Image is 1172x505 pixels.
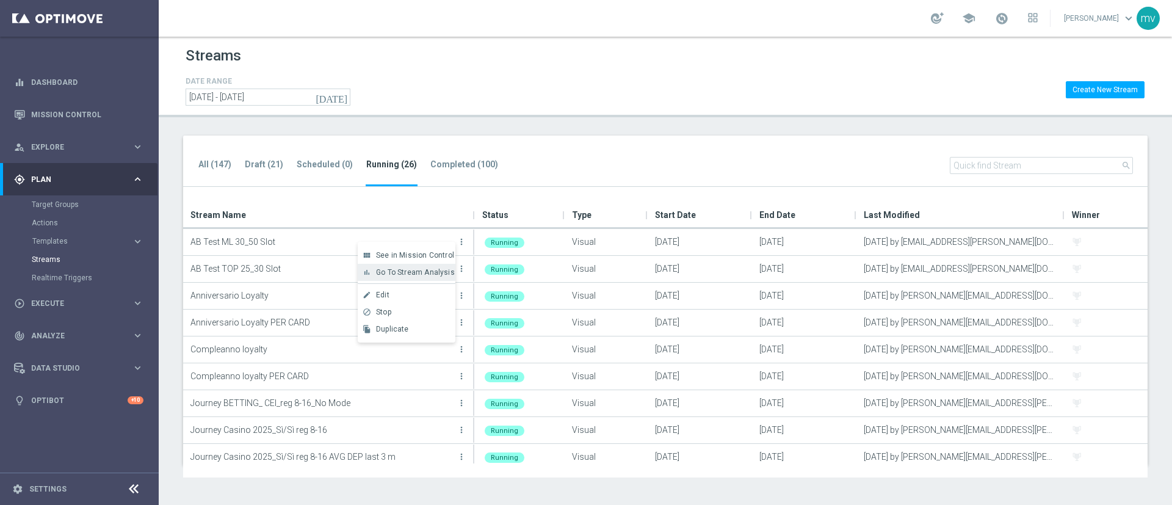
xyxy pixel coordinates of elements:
div: [DATE] [752,256,856,282]
div: Visual [565,417,648,443]
button: Data Studio keyboard_arrow_right [13,363,144,373]
div: Running [485,318,524,329]
div: Streams [32,250,157,269]
span: Start Date [655,203,696,227]
tab-header: All (147) [198,159,231,170]
p: Compleanno loyalty PER CARD [190,367,454,385]
p: Anniversario Loyalty [190,286,454,305]
a: Optibot [31,384,128,416]
button: more_vert [455,418,468,442]
a: Mission Control [31,98,143,131]
span: Stream Name [190,203,246,227]
button: view_module See in Mission Control [358,247,455,264]
div: [DATE] [648,283,752,309]
div: Templates [32,238,132,245]
div: Visual [565,336,648,363]
button: more_vert [455,337,468,361]
i: more_vert [457,344,466,354]
div: [DATE] [648,310,752,336]
button: Create New Stream [1066,81,1145,98]
button: more_vert [455,391,468,415]
i: keyboard_arrow_right [132,141,143,153]
span: Go To Stream Analysis [376,268,455,277]
div: [DATE] by [PERSON_NAME][EMAIL_ADDRESS][DOMAIN_NAME] [856,336,1065,363]
tab-header: Completed (100) [430,159,498,170]
h1: Streams [186,47,241,65]
div: [DATE] [752,310,856,336]
div: [DATE] [752,283,856,309]
i: settings [12,484,23,495]
div: Running [485,452,524,463]
p: Anniversario Loyalty PER CARD [190,313,454,332]
button: more_vert [455,310,468,335]
span: Templates [32,238,120,245]
div: [DATE] [648,390,752,416]
i: bar_chart [363,268,371,277]
button: person_search Explore keyboard_arrow_right [13,142,144,152]
div: Running [485,372,524,382]
div: [DATE] [752,363,856,390]
p: Journey BETTING_ CEI_reg 8-16_No Mode [190,394,454,412]
i: person_search [14,142,25,153]
i: block [363,308,371,316]
i: keyboard_arrow_right [132,330,143,341]
p: Compleanno loyalty [190,340,454,358]
div: [DATE] [648,444,752,470]
button: Templates keyboard_arrow_right [32,236,144,246]
div: Visual [565,444,648,470]
button: more_vert [455,230,468,254]
div: [DATE] by [EMAIL_ADDRESS][PERSON_NAME][DOMAIN_NAME] [856,229,1065,255]
div: Dashboard [14,66,143,98]
div: Explore [14,142,132,153]
p: AB Test TOP 25_30 Slot [190,260,454,278]
a: Actions [32,218,127,228]
div: [DATE] [752,417,856,443]
span: Type [572,203,591,227]
button: bar_chart Go To Stream Analysis [358,264,455,281]
div: Visual [565,390,648,416]
span: See in Mission Control [376,251,454,260]
i: keyboard_arrow_right [132,362,143,374]
div: [DATE] by [PERSON_NAME][EMAIL_ADDRESS][DOMAIN_NAME] [856,363,1065,390]
tab-header: Draft (21) [245,159,283,170]
button: equalizer Dashboard [13,78,144,87]
div: Data Studio [14,363,132,374]
div: Mission Control [14,98,143,131]
i: search [1121,161,1131,170]
i: file_copy [363,325,371,333]
a: Settings [29,485,67,493]
div: Execute [14,298,132,309]
h4: DATE RANGE [186,77,350,85]
div: Running [485,345,524,355]
i: keyboard_arrow_right [132,173,143,185]
span: Winner [1072,203,1100,227]
button: track_changes Analyze keyboard_arrow_right [13,331,144,341]
div: play_circle_outline Execute keyboard_arrow_right [13,299,144,308]
div: Visual [565,256,648,282]
div: Running [485,264,524,275]
div: +10 [128,396,143,404]
button: more_vert [455,445,468,469]
div: Running [485,426,524,436]
tab-header: Running (26) [366,159,417,170]
div: Templates [32,232,157,250]
button: more_vert [455,364,468,388]
button: [DATE] [314,89,350,107]
div: lightbulb Optibot +10 [13,396,144,405]
div: [DATE] [648,417,752,443]
div: Visual [565,310,648,336]
span: Status [482,203,508,227]
i: more_vert [457,264,466,274]
div: [DATE] [648,229,752,255]
div: Visual [565,283,648,309]
div: Target Groups [32,195,157,214]
div: Running [485,291,524,302]
i: more_vert [457,452,466,462]
div: Analyze [14,330,132,341]
div: [DATE] [648,256,752,282]
div: Realtime Triggers [32,269,157,287]
i: more_vert [457,398,466,408]
a: Streams [32,255,127,264]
